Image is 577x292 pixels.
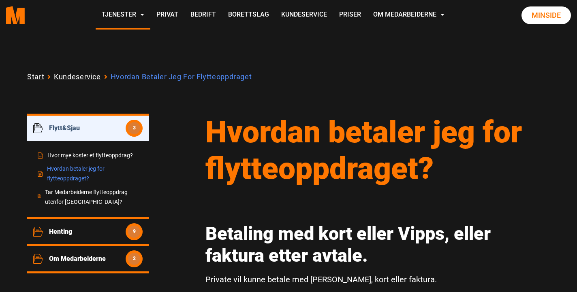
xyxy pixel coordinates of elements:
a: Privat [150,1,184,30]
a: Tjenester [96,1,150,30]
span: Flytt&Sjau [49,124,126,132]
li: Hvordan Betaler Jeg For Flytteoppdraget [111,71,252,83]
span: Henting [49,228,126,235]
a: Priser [333,1,367,30]
a: Hvordan betaler jeg for flytteoppdraget? [37,164,139,184]
a: Henting9 [49,223,143,240]
h1: Hvordan betaler jeg for flytteoppdraget? [205,114,550,186]
a: Bedrift [184,1,222,30]
a: Kundeservice [54,71,101,83]
a: Minside [521,6,571,24]
a: Borettslag [222,1,275,30]
a: Om Medarbeiderne [367,1,451,30]
span: 3 [128,122,140,134]
span: Om Medarbeiderne [49,255,126,262]
span: 2 [128,253,140,265]
a: Om Medarbeiderne2 [49,250,143,267]
a: Flytt&Sjau3 [49,120,143,137]
a: Start [27,71,44,83]
a: Tar Medarbeiderne flytteoppdrag utenfor [GEOGRAPHIC_DATA]? [37,188,139,207]
span: 9 [128,226,140,238]
h2: Betaling med kort eller Vipps, eller faktura etter avtale. [205,223,550,267]
p: Private vil kunne betale med [PERSON_NAME], kort eller faktura. [205,273,550,286]
a: Hvor mye koster et flytteoppdrag? [37,151,139,161]
a: Kundeservice [275,1,333,30]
